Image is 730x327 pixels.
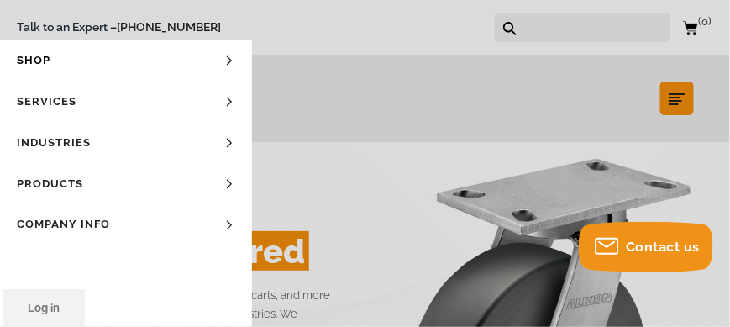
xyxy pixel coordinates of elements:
a: 0 [683,17,713,38]
span: 0 [699,15,712,28]
a: Log in [3,289,85,327]
input: Search [523,13,670,42]
span: Contact us [626,239,700,255]
a: [PHONE_NUMBER] [117,20,221,34]
button: Contact us [579,222,713,272]
span: Talk to an Expert – [17,18,221,37]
